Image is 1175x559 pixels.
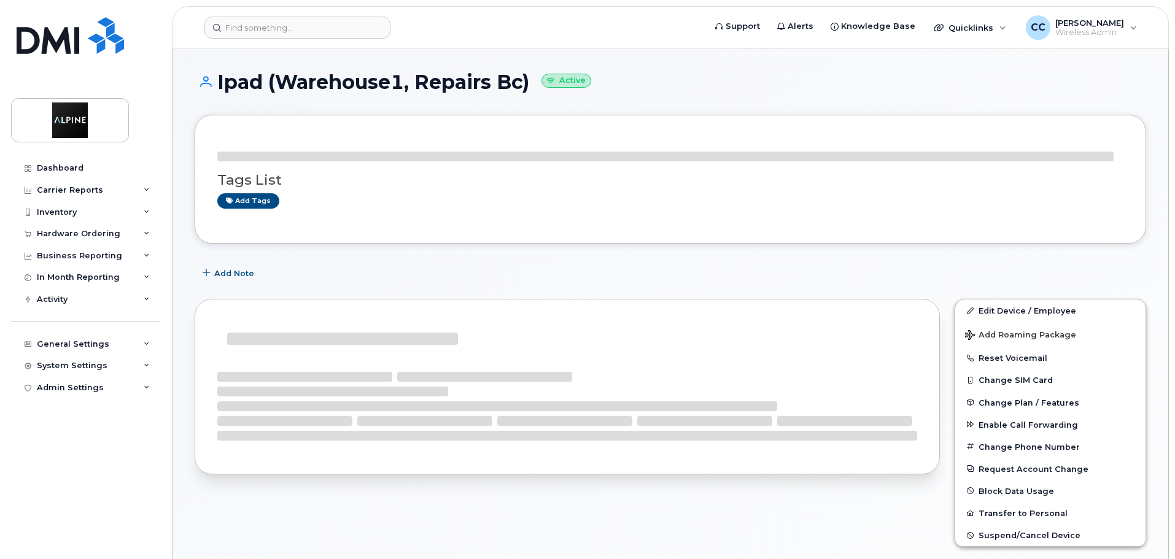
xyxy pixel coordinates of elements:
[955,436,1146,458] button: Change Phone Number
[965,330,1076,342] span: Add Roaming Package
[979,398,1079,407] span: Change Plan / Features
[955,299,1146,322] a: Edit Device / Employee
[955,322,1146,347] button: Add Roaming Package
[214,268,254,279] span: Add Note
[955,414,1146,436] button: Enable Call Forwarding
[217,193,279,209] a: Add tags
[195,71,1146,93] h1: Ipad (Warehouse1, Repairs Bc)
[955,369,1146,391] button: Change SIM Card
[979,531,1080,540] span: Suspend/Cancel Device
[217,172,1123,188] h3: Tags List
[955,502,1146,524] button: Transfer to Personal
[195,262,265,284] button: Add Note
[979,420,1078,429] span: Enable Call Forwarding
[955,480,1146,502] button: Block Data Usage
[955,458,1146,480] button: Request Account Change
[955,347,1146,369] button: Reset Voicemail
[541,74,591,88] small: Active
[955,391,1146,414] button: Change Plan / Features
[955,524,1146,546] button: Suspend/Cancel Device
